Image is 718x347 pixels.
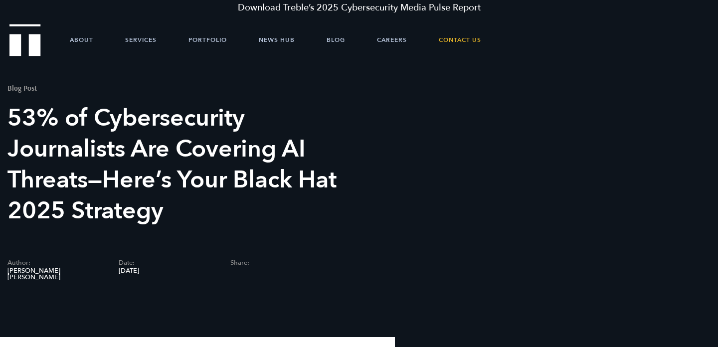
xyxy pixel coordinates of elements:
a: Portfolio [188,25,227,55]
img: Treble logo [9,24,41,56]
a: Treble Homepage [10,25,40,55]
a: Blog [327,25,345,55]
mark: Blog Post [7,83,37,93]
span: Share: [230,260,327,266]
a: Careers [377,25,407,55]
a: About [70,25,93,55]
a: News Hub [259,25,295,55]
h1: 53% of Cybersecurity Journalists Are Covering AI Threats—Here’s Your Black Hat 2025 Strategy [7,103,342,226]
a: Contact Us [439,25,481,55]
span: [PERSON_NAME] [PERSON_NAME] [7,268,104,281]
a: Services [125,25,157,55]
span: Author: [7,260,104,266]
span: [DATE] [119,268,215,274]
span: Date: [119,260,215,266]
